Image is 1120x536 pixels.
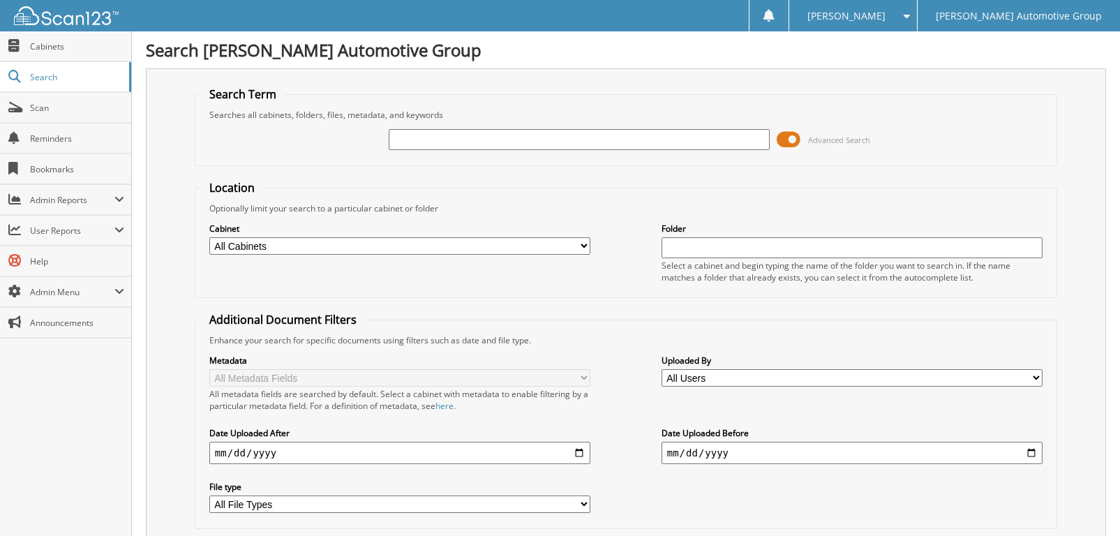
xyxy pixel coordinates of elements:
legend: Additional Document Filters [202,312,364,327]
span: Cabinets [30,40,124,52]
span: Search [30,71,122,83]
label: Date Uploaded Before [662,427,1043,439]
label: File type [209,481,590,493]
a: here [435,400,454,412]
span: Bookmarks [30,163,124,175]
input: end [662,442,1043,464]
div: Enhance your search for specific documents using filters such as date and file type. [202,334,1050,346]
span: Reminders [30,133,124,144]
span: Admin Menu [30,286,114,298]
span: Advanced Search [808,135,870,145]
div: Select a cabinet and begin typing the name of the folder you want to search in. If the name match... [662,260,1043,283]
h1: Search [PERSON_NAME] Automotive Group [146,38,1106,61]
span: User Reports [30,225,114,237]
legend: Search Term [202,87,283,102]
label: Metadata [209,355,590,366]
span: [PERSON_NAME] [807,12,886,20]
label: Cabinet [209,223,590,234]
label: Uploaded By [662,355,1043,366]
span: [PERSON_NAME] Automotive Group [936,12,1102,20]
img: scan123-logo-white.svg [14,6,119,25]
div: All metadata fields are searched by default. Select a cabinet with metadata to enable filtering b... [209,388,590,412]
span: Announcements [30,317,124,329]
span: Scan [30,102,124,114]
legend: Location [202,180,262,195]
div: Searches all cabinets, folders, files, metadata, and keywords [202,109,1050,121]
input: start [209,442,590,464]
span: Help [30,255,124,267]
label: Date Uploaded After [209,427,590,439]
label: Folder [662,223,1043,234]
div: Optionally limit your search to a particular cabinet or folder [202,202,1050,214]
span: Admin Reports [30,194,114,206]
